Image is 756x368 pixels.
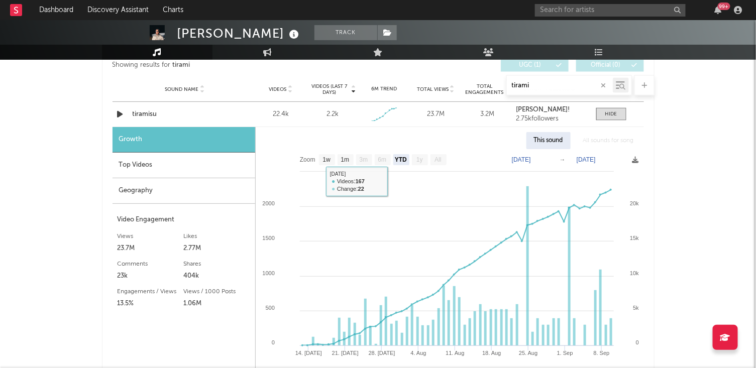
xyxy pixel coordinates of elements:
text: 1y [416,157,423,164]
text: 10k [630,270,639,276]
div: 2.75k followers [516,115,586,122]
text: All [435,157,441,164]
text: 25. Aug [519,350,537,356]
div: 13.5% [118,298,184,310]
a: tiramisu [133,109,238,119]
text: 28. [DATE] [368,350,395,356]
button: UGC(1) [501,59,569,72]
text: 500 [265,305,274,311]
text: Zoom [300,157,315,164]
div: tirami [172,59,190,71]
div: 2.77M [184,242,250,255]
button: Official(0) [576,59,644,72]
text: 6m [378,157,386,164]
text: 3m [359,157,368,164]
div: 1.06M [184,298,250,310]
text: 1500 [262,235,274,241]
input: Search by song name or URL [507,82,613,90]
text: 8. Sep [593,350,609,356]
div: Views [118,230,184,242]
text: 2000 [262,200,274,206]
div: Shares [184,258,250,270]
div: Video Engagement [118,214,250,226]
button: Track [314,25,377,40]
div: [PERSON_NAME] [177,25,302,42]
div: 2.2k [327,109,339,119]
div: 23k [118,270,184,282]
text: 1m [341,157,349,164]
div: 99 + [718,3,730,10]
strong: [PERSON_NAME]! [516,106,570,113]
span: Official ( 0 ) [583,62,629,68]
text: YTD [394,157,406,164]
div: Views / 1000 Posts [184,286,250,298]
text: 4. Aug [410,350,426,356]
text: 1. Sep [557,350,573,356]
div: Comments [118,258,184,270]
div: All sounds for song [576,132,641,149]
text: 1000 [262,270,274,276]
span: UGC ( 1 ) [507,62,554,68]
text: 20k [630,200,639,206]
div: Showing results for [113,59,378,72]
div: Geography [113,178,255,204]
div: 23.7M [118,242,184,255]
text: 18. Aug [482,350,501,356]
div: Likes [184,230,250,242]
div: This sound [526,132,571,149]
text: [DATE] [577,156,596,163]
a: [PERSON_NAME]! [516,106,586,113]
text: 0 [635,339,638,345]
div: 23.7M [412,109,459,119]
text: 15k [630,235,639,241]
text: → [560,156,566,163]
text: [DATE] [512,156,531,163]
button: 99+ [715,6,722,14]
div: 22.4k [258,109,304,119]
div: 3.2M [464,109,511,119]
text: 11. Aug [446,350,464,356]
text: 21. [DATE] [332,350,358,356]
text: 1w [322,157,331,164]
text: 5k [633,305,639,311]
div: Growth [113,127,255,153]
div: Engagements / Views [118,286,184,298]
text: 14. [DATE] [295,350,321,356]
input: Search for artists [535,4,686,17]
div: Top Videos [113,153,255,178]
text: 0 [271,339,274,345]
div: 404k [184,270,250,282]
